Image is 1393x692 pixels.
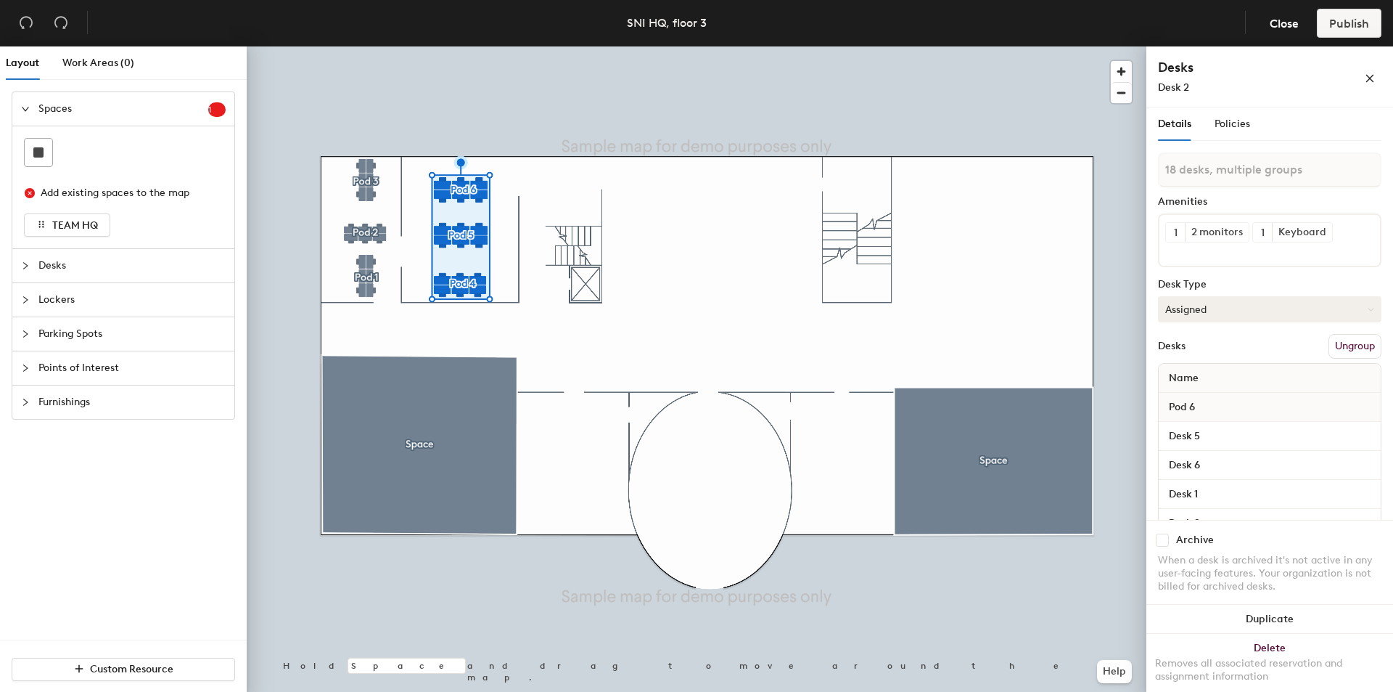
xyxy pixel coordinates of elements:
[38,92,208,126] span: Spaces
[208,105,226,115] span: 1
[21,261,30,270] span: collapsed
[627,14,707,32] div: SNI HQ, floor 3
[1272,223,1332,242] div: Keyboard
[1158,341,1186,352] div: Desks
[1162,426,1378,447] input: Unnamed desk
[1158,81,1189,94] span: Desk 2
[21,330,30,338] span: collapsed
[1158,279,1381,290] div: Desk Type
[1162,484,1378,505] input: Unnamed desk
[1158,554,1381,593] div: When a desk is archived it's not active in any user-facing features. Your organization is not bil...
[1146,605,1393,634] button: Duplicate
[1261,225,1265,240] span: 1
[38,317,226,351] span: Parking Spots
[38,351,226,385] span: Points of Interest
[6,57,39,69] span: Layout
[1365,73,1375,84] span: close
[19,15,33,30] span: undo
[1328,334,1381,359] button: Ungroup
[1162,513,1378,534] input: Unnamed desk
[38,249,226,282] span: Desks
[41,185,213,201] div: Add existing spaces to the map
[1158,196,1381,208] div: Amenities
[1158,296,1381,322] button: Assigned
[38,386,226,419] span: Furnishings
[90,663,173,675] span: Custom Resource
[1158,58,1318,77] h4: Desks
[12,658,235,681] button: Custom Resource
[1166,223,1185,242] button: 1
[46,9,75,38] button: Redo (⌘ + ⇧ + Z)
[24,213,110,237] button: TEAM HQ
[1162,455,1378,476] input: Unnamed desk
[1162,365,1206,391] span: Name
[1158,118,1191,130] span: Details
[1215,118,1250,130] span: Policies
[21,398,30,407] span: collapsed
[21,105,30,113] span: expanded
[12,9,41,38] button: Undo (⌘ + Z)
[1317,9,1381,38] button: Publish
[21,296,30,304] span: collapsed
[1257,9,1311,38] button: Close
[1176,534,1214,546] div: Archive
[38,283,226,317] span: Lockers
[62,57,134,69] span: Work Areas (0)
[52,219,98,232] span: TEAM HQ
[1097,660,1132,683] button: Help
[21,364,30,373] span: collapsed
[1155,657,1384,683] div: Removes all associated reservation and assignment information
[25,188,35,198] span: close-circle
[208,102,226,117] sup: 1
[1253,223,1272,242] button: 1
[1185,223,1249,242] div: 2 monitors
[1174,225,1178,240] span: 1
[1270,17,1299,30] span: Close
[1162,394,1202,420] span: Pod 6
